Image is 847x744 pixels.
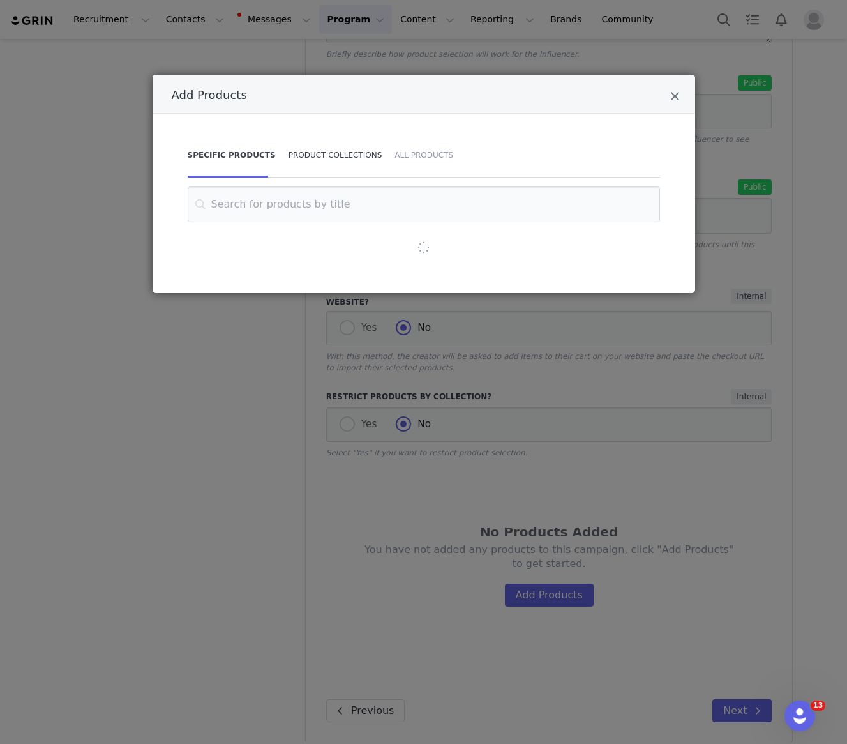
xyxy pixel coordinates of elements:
[282,133,389,178] div: Product Collections
[188,133,282,178] div: Specific Products
[188,186,660,222] input: Search for products by title
[670,90,680,105] button: Close
[388,133,453,178] div: All Products
[172,88,247,102] span: Add Products
[153,75,695,293] div: Add Products
[811,701,825,711] span: 13
[784,701,815,731] iframe: Intercom live chat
